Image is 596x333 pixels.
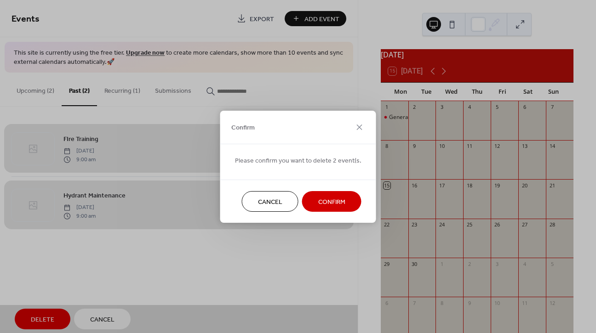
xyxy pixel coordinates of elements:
[231,123,255,133] span: Confirm
[318,197,345,207] span: Confirm
[302,191,361,212] button: Confirm
[258,197,282,207] span: Cancel
[242,191,298,212] button: Cancel
[235,156,361,165] span: Please confirm you want to delete 2 event(s.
